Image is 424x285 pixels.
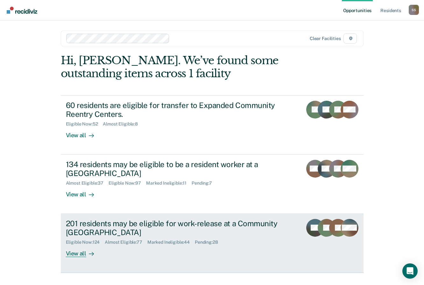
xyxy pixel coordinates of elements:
div: Pending : 7 [192,180,217,186]
div: Open Intercom Messenger [402,263,418,279]
div: Eligible Now : 124 [66,240,105,245]
div: Eligible Now : 52 [66,121,103,127]
button: Profile dropdown button [409,5,419,15]
div: Hi, [PERSON_NAME]. We’ve found some outstanding items across 1 facility [61,54,303,80]
div: Clear facilities [310,36,341,41]
div: Eligible Now : 97 [109,180,146,186]
div: View all [66,186,102,198]
div: S S [409,5,419,15]
div: Pending : 28 [195,240,223,245]
div: 201 residents may be eligible for work-release at a Community [GEOGRAPHIC_DATA] [66,219,289,237]
a: 201 residents may be eligible for work-release at a Community [GEOGRAPHIC_DATA]Eligible Now:124Al... [61,214,364,273]
a: 134 residents may be eligible to be a resident worker at a [GEOGRAPHIC_DATA]Almost Eligible:37Eli... [61,155,364,214]
div: View all [66,127,102,139]
div: Almost Eligible : 77 [105,240,147,245]
div: Marked Ineligible : 44 [147,240,195,245]
div: Almost Eligible : 37 [66,180,109,186]
img: Recidiviz [7,7,37,14]
div: Marked Ineligible : 11 [146,180,192,186]
div: 134 residents may be eligible to be a resident worker at a [GEOGRAPHIC_DATA] [66,160,289,178]
div: View all [66,245,102,257]
div: 60 residents are eligible for transfer to Expanded Community Reentry Centers. [66,101,289,119]
div: Almost Eligible : 8 [103,121,143,127]
a: 60 residents are eligible for transfer to Expanded Community Reentry Centers.Eligible Now:52Almos... [61,95,364,155]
